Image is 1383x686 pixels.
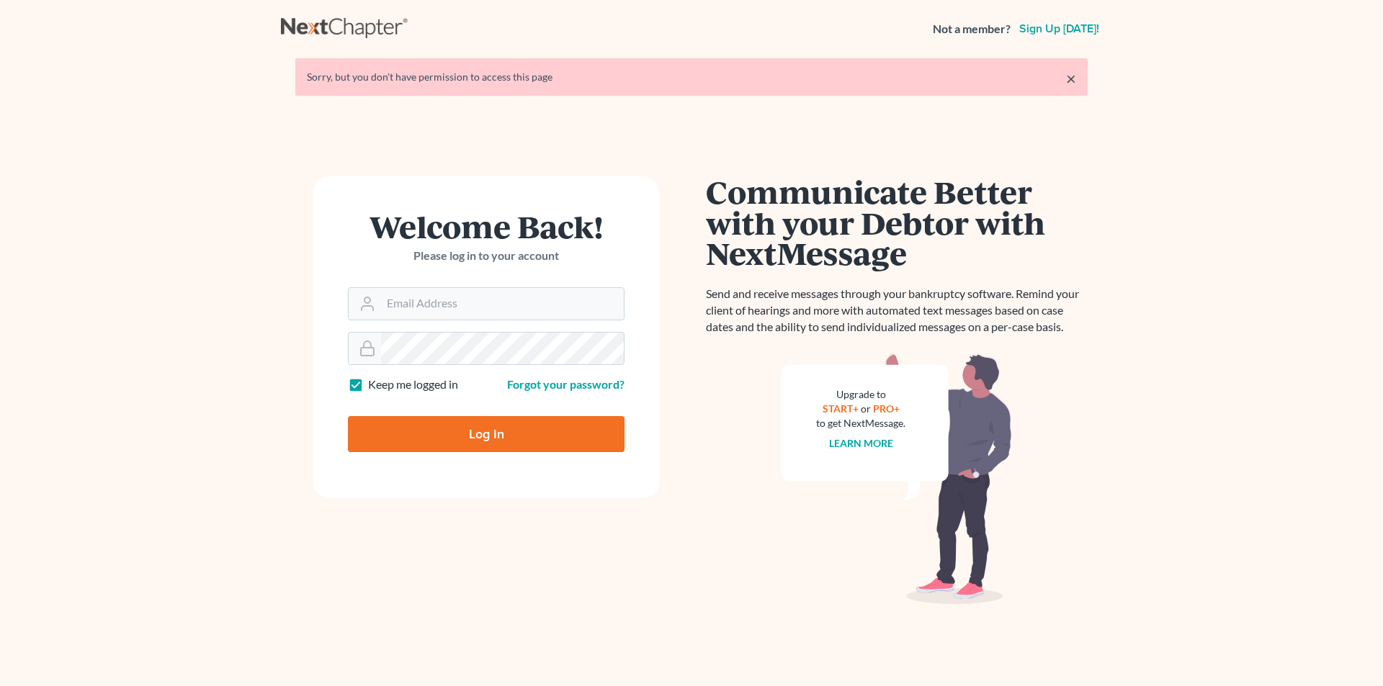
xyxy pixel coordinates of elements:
span: or [861,402,871,415]
div: Upgrade to [816,387,905,402]
input: Log In [348,416,625,452]
a: PRO+ [873,402,900,415]
a: Learn more [829,437,893,449]
label: Keep me logged in [368,376,458,393]
a: Sign up [DATE]! [1016,23,1102,35]
a: × [1066,70,1076,87]
a: START+ [823,402,859,415]
div: Sorry, but you don't have permission to access this page [307,70,1076,84]
p: Please log in to your account [348,248,625,264]
div: to get NextMessage. [816,416,905,430]
h1: Welcome Back! [348,211,625,242]
h1: Communicate Better with your Debtor with NextMessage [706,176,1088,268]
input: Email Address [381,288,624,320]
strong: Not a member? [933,21,1011,37]
p: Send and receive messages through your bankruptcy software. Remind your client of hearings and mo... [706,286,1088,335]
img: nextmessage_bg-59042aed3d76b12b5cd301f8e5b87938c9018125f34e5fa2b7a6b67550977c72.svg [782,353,1012,605]
a: Forgot your password? [507,377,625,391]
